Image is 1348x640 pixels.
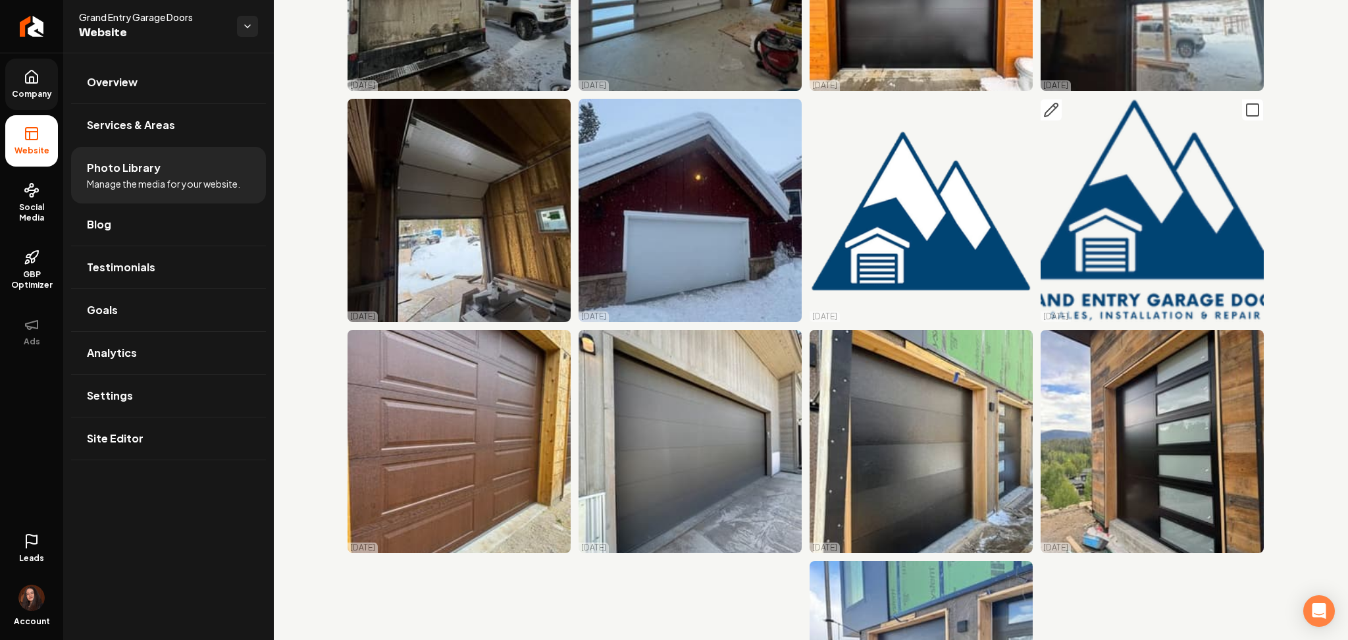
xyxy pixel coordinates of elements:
[79,24,226,42] span: Website
[87,345,137,361] span: Analytics
[87,388,133,404] span: Settings
[5,239,58,301] a: GBP Optimizer
[350,311,375,322] p: [DATE]
[350,80,375,91] p: [DATE]
[7,89,57,99] span: Company
[350,543,375,553] p: [DATE]
[810,99,1033,322] img: Logo featuring mountains and a storage shed, symbolizing outdoor storage solutions.
[18,336,45,347] span: Ads
[812,311,837,322] p: [DATE]
[5,202,58,223] span: Social Media
[1043,311,1068,322] p: [DATE]
[19,553,44,564] span: Leads
[812,543,837,553] p: [DATE]
[87,160,161,176] span: Photo Library
[5,172,58,234] a: Social Media
[14,616,50,627] span: Account
[71,332,266,374] a: Analytics
[18,579,45,611] button: Open user button
[87,431,143,446] span: Site Editor
[581,311,606,322] p: [DATE]
[579,330,802,553] img: Modern gray garage door on a wooden building exterior with concrete driveway.
[1043,80,1068,91] p: [DATE]
[71,104,266,146] a: Services & Areas
[1041,99,1264,322] img: Grand Entry Garage Doors logo featuring mountains and a garage, highlighting sales and repair ser...
[71,203,266,246] a: Blog
[87,302,118,318] span: Goals
[71,61,266,103] a: Overview
[581,543,606,553] p: [DATE]
[1041,330,1264,553] img: Modern black sliding glass door installation with wooden accents in a scenic outdoor setting.
[71,417,266,460] a: Site Editor
[581,80,606,91] p: [DATE]
[79,11,226,24] span: Grand Entry Garage Doors
[87,117,175,133] span: Services & Areas
[810,330,1033,553] img: Modern black garage doors with sleek design and wooden frames under construction.
[5,306,58,358] button: Ads
[5,523,58,574] a: Leads
[1043,543,1068,553] p: [DATE]
[5,59,58,110] a: Company
[71,289,266,331] a: Goals
[87,74,138,90] span: Overview
[579,99,802,322] img: Red house with a snow-covered roof and white garage door in snowy landscape.
[5,269,58,290] span: GBP Optimizer
[18,585,45,611] img: Delfina Cavallaro
[71,375,266,417] a: Settings
[812,80,837,91] p: [DATE]
[87,177,240,190] span: Manage the media for your website.
[9,146,55,156] span: Website
[348,99,571,322] img: Interior view of an insulated garage with open door revealing snowy landscape outside.
[20,16,44,37] img: Rebolt Logo
[71,246,266,288] a: Testimonials
[1303,595,1335,627] div: Abrir Intercom Messenger
[87,217,111,232] span: Blog
[348,330,571,553] img: Brown sectional garage door with panel design, installed on a new construction building.
[87,259,155,275] span: Testimonials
